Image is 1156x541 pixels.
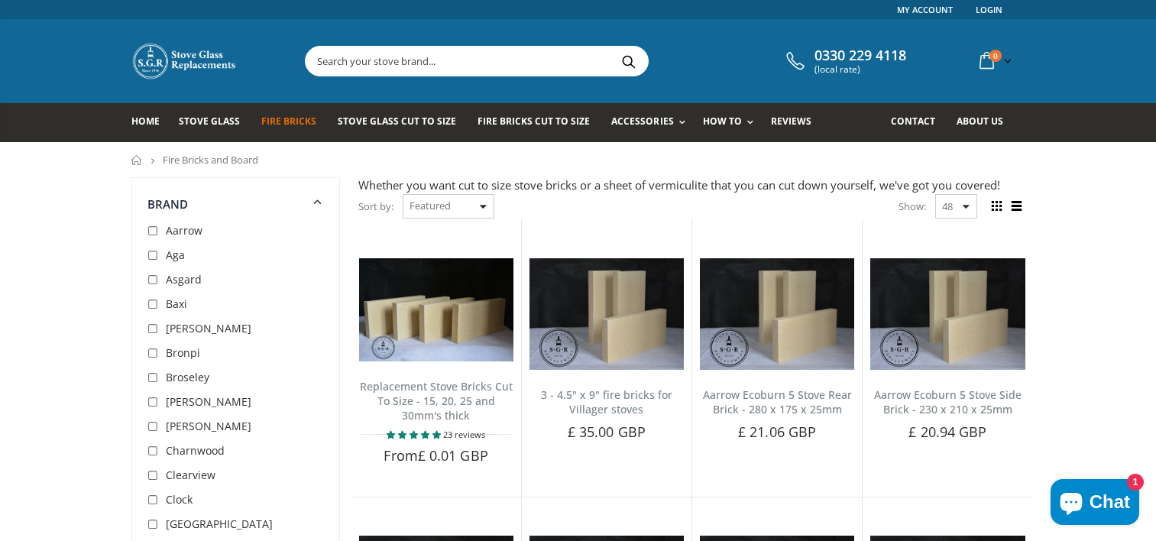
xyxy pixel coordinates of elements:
[1009,198,1025,215] span: List view
[179,103,251,142] a: Stove Glass
[166,492,193,507] span: Clock
[338,103,468,142] a: Stove Glass Cut To Size
[541,387,672,416] a: 3 - 4.5" x 9" fire bricks for Villager stoves
[387,429,443,440] span: 4.78 stars
[908,423,986,441] span: £ 20.94 GBP
[989,50,1002,62] span: 0
[703,387,852,416] a: Aarrow Ecoburn 5 Stove Rear Brick - 280 x 175 x 25mm
[166,345,200,360] span: Bronpi
[957,115,1003,128] span: About us
[700,258,854,370] img: Aarrow Ecoburn 5 Stove Rear Brick
[782,47,906,75] a: 0330 229 4118 (local rate)
[166,394,251,409] span: [PERSON_NAME]
[261,103,328,142] a: Fire Bricks
[870,258,1025,370] img: Aarrow Ecoburn 5 Stove Side Brick
[166,443,225,458] span: Charnwood
[358,177,1025,193] div: Whether you want cut to size stove bricks or a sheet of vermiculite that you can cut down yoursel...
[529,258,684,370] img: 3 - 4.5" x 9" fire bricks for Villager stoves
[478,103,601,142] a: Fire Bricks Cut To Size
[166,468,215,482] span: Clearview
[568,423,646,441] span: £ 35.00 GBP
[166,517,273,531] span: [GEOGRAPHIC_DATA]
[147,196,189,212] span: Brand
[338,115,456,128] span: Stove Glass Cut To Size
[1046,479,1144,529] inbox-online-store-chat: Shopify online store chat
[166,272,202,287] span: Asgard
[179,115,240,128] span: Stove Glass
[166,248,185,262] span: Aga
[166,223,202,238] span: Aarrow
[418,446,488,465] span: £ 0.01 GBP
[814,47,906,64] span: 0330 229 4118
[166,419,251,433] span: [PERSON_NAME]
[738,423,816,441] span: £ 21.06 GBP
[611,103,692,142] a: Accessories
[611,115,673,128] span: Accessories
[874,387,1022,416] a: Aarrow Ecoburn 5 Stove Side Brick - 230 x 210 x 25mm
[703,103,761,142] a: How To
[359,258,513,361] img: Replacement Stove Bricks Cut To Size - 15, 20, 25 and 30mm's thick
[261,115,316,128] span: Fire Bricks
[771,115,811,128] span: Reviews
[957,103,1015,142] a: About us
[131,115,160,128] span: Home
[891,115,935,128] span: Contact
[973,46,1015,76] a: 0
[166,321,251,335] span: [PERSON_NAME]
[163,153,258,167] span: Fire Bricks and Board
[166,296,187,311] span: Baxi
[360,379,513,423] a: Replacement Stove Bricks Cut To Size - 15, 20, 25 and 30mm's thick
[384,446,487,465] span: From
[358,193,393,220] span: Sort by:
[771,103,823,142] a: Reviews
[131,155,143,165] a: Home
[443,429,485,440] span: 23 reviews
[612,47,646,76] button: Search
[131,103,171,142] a: Home
[166,370,209,384] span: Broseley
[899,194,926,219] span: Show:
[891,103,947,142] a: Contact
[814,64,906,75] span: (local rate)
[306,47,819,76] input: Search your stove brand...
[131,42,238,80] img: Stove Glass Replacement
[989,198,1005,215] span: Grid view
[478,115,590,128] span: Fire Bricks Cut To Size
[703,115,742,128] span: How To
